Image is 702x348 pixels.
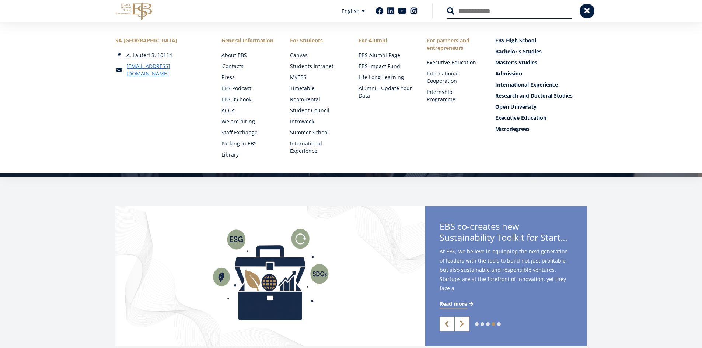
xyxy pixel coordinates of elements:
a: International Experience [290,140,344,155]
a: Master's Studies [495,59,587,66]
a: Instagram [410,7,418,15]
a: EBS 35 book [221,96,275,103]
a: EBS Impact Fund [359,63,412,70]
a: Library [221,151,275,158]
a: Students Intranet [290,63,344,70]
a: MyEBS [290,74,344,81]
a: Youtube [398,7,406,15]
div: A. Lauteri 3, 10114 [115,52,207,59]
a: Student Council [290,107,344,114]
span: General Information [221,37,275,44]
span: At EBS, we believe in equipping the next generation of leaders with the tools to build not just p... [440,247,572,305]
span: EBS co-creates new [440,221,572,245]
a: International Cooperation [427,70,481,85]
a: [EMAIL_ADDRESS][DOMAIN_NAME] [126,63,207,77]
a: Internship Programme [427,88,481,103]
a: 1 [475,322,479,326]
a: For Students [290,37,344,44]
a: ACCA [221,107,275,114]
a: Staff Exchange [221,129,275,136]
span: For Alumni [359,37,412,44]
a: We are hiring [221,118,275,125]
a: Linkedin [387,7,394,15]
a: Facebook [376,7,383,15]
a: Contacts [222,63,276,70]
a: Parking in EBS [221,140,275,147]
a: Microdegrees [495,125,587,133]
a: Summer School [290,129,344,136]
a: Admission [495,70,587,77]
a: Alumni - Update Your Data [359,85,412,99]
a: 2 [481,322,484,326]
a: 5 [497,322,501,326]
a: Introweek [290,118,344,125]
a: EBS Alumni Page [359,52,412,59]
a: Next [455,317,469,331]
a: International Experience [495,81,587,88]
a: 4 [492,322,495,326]
a: Canvas [290,52,344,59]
a: Executive Education [427,59,481,66]
span: Sustainability Toolkit for Startups [440,232,572,243]
a: Bachelor's Studies [495,48,587,55]
div: SA [GEOGRAPHIC_DATA] [115,37,207,44]
a: Timetable [290,85,344,92]
a: Executive Education [495,114,587,122]
a: About EBS [221,52,275,59]
span: Read more [440,300,467,307]
span: For partners and entrepreneurs [427,37,481,52]
a: 3 [486,322,490,326]
a: Open University [495,103,587,110]
a: Room rental [290,96,344,103]
a: Read more [440,300,475,307]
a: Previous [440,317,454,331]
a: Press [221,74,275,81]
a: Life Long Learning [359,74,412,81]
a: EBS Podcast [221,85,275,92]
a: EBS High School [495,37,587,44]
img: Startup toolkit image [115,206,425,346]
a: Research and Doctoral Studies [495,92,587,99]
